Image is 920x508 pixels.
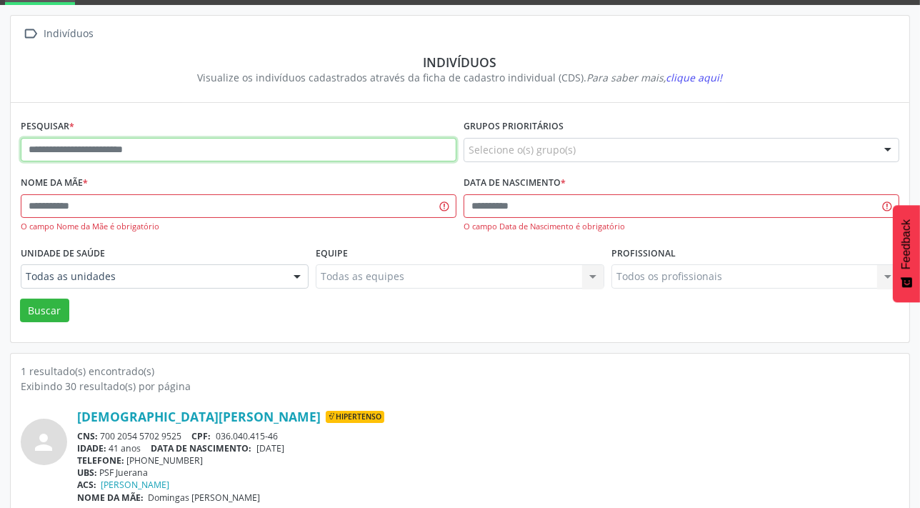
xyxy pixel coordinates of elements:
[77,442,899,454] div: 41 anos
[77,430,98,442] span: CNS:
[77,479,96,491] span: ACS:
[77,454,124,467] span: TELEFONE:
[21,364,899,379] div: 1 resultado(s) encontrado(s)
[587,71,723,84] i: Para saber mais,
[464,172,566,194] label: Data de nascimento
[77,454,899,467] div: [PHONE_NUMBER]
[893,205,920,302] button: Feedback - Mostrar pesquisa
[464,116,564,138] label: Grupos prioritários
[21,379,899,394] div: Exibindo 30 resultado(s) por página
[21,172,88,194] label: Nome da mãe
[21,24,96,44] a:  Indivíduos
[31,429,57,455] i: person
[41,24,96,44] div: Indivíduos
[20,299,69,323] button: Buscar
[21,221,456,233] div: O campo Nome da Mãe é obrigatório
[77,492,144,504] span: NOME DA MÃE:
[192,430,211,442] span: CPF:
[464,221,899,233] div: O campo Data de Nascimento é obrigatório
[77,467,97,479] span: UBS:
[666,71,723,84] span: clique aqui!
[216,430,278,442] span: 036.040.415-46
[256,442,284,454] span: [DATE]
[611,242,676,264] label: Profissional
[21,116,74,138] label: Pesquisar
[77,442,106,454] span: IDADE:
[31,54,889,70] div: Indivíduos
[77,409,321,424] a: [DEMOGRAPHIC_DATA][PERSON_NAME]
[151,442,252,454] span: DATA DE NASCIMENTO:
[316,242,348,264] label: Equipe
[21,242,105,264] label: Unidade de saúde
[149,492,261,504] span: Domingas [PERSON_NAME]
[21,24,41,44] i: 
[900,219,913,269] span: Feedback
[31,70,889,85] div: Visualize os indivíduos cadastrados através da ficha de cadastro individual (CDS).
[77,467,899,479] div: PSF Juerana
[326,411,384,424] span: Hipertenso
[77,430,899,442] div: 700 2054 5702 9525
[101,479,170,491] a: [PERSON_NAME]
[26,269,279,284] span: Todas as unidades
[469,142,576,157] span: Selecione o(s) grupo(s)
